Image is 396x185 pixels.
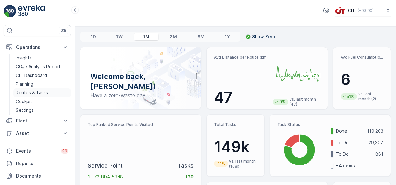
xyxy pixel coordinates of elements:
p: Top Ranked Service Points Visited [88,122,194,127]
p: CO₂e Analysis Report [16,64,61,70]
p: ( +03:00 ) [358,8,374,13]
p: vs. last month (47) [290,97,322,107]
p: 149k [214,138,257,156]
button: Operations [4,41,71,54]
p: 119,203 [367,128,383,134]
p: 881 [375,151,383,157]
p: + 4 items [336,163,355,169]
p: Total Tasks [214,122,257,127]
p: Z2-BDA-5848 [94,174,181,180]
a: CO₂e Analysis Report [13,62,71,71]
p: vs. last month (2) [358,92,383,102]
button: Fleet [4,115,71,127]
a: Events99 [4,145,71,157]
p: Avg Distance per Route (km) [214,55,268,60]
img: logo [4,5,16,17]
p: 130 [186,174,194,180]
p: vs. last month (168k) [229,159,257,169]
p: 0% [279,99,286,105]
p: 3M [170,34,177,40]
p: Avg Fuel Consumption per Route (lt) [341,55,383,60]
p: 151% [344,93,355,100]
p: Documents [16,173,68,179]
p: Service Point [88,161,123,170]
p: 47 [214,88,268,107]
p: CIT Dashboard [16,72,47,78]
p: Welcome back, [PERSON_NAME]! [90,72,191,92]
a: Cockpit [13,97,71,106]
p: Operations [16,44,59,50]
p: Settings [16,107,34,113]
p: To Do [336,140,365,146]
p: Routes & Tasks [16,90,48,96]
button: CIT(+03:00) [335,5,391,16]
p: Asset [16,130,59,136]
img: cit-logo_pOk6rL0.png [335,7,346,14]
p: Planning [16,81,33,87]
p: Reports [16,160,68,167]
p: Insights [16,55,32,61]
a: Routes & Tasks [13,88,71,97]
p: Have a zero-waste day [90,92,191,99]
p: 1D [91,34,96,40]
p: 1W [116,34,123,40]
a: Insights [13,54,71,62]
p: 29,307 [369,140,383,146]
p: 1 [88,174,90,180]
p: Done [336,128,363,134]
button: Asset [4,127,71,140]
p: Fleet [16,118,59,124]
p: ⌘B [60,28,67,33]
p: 6 [341,70,383,89]
p: 99 [62,148,68,154]
p: To Do [336,151,371,157]
a: Reports [4,157,71,170]
img: logo_light-DOdMpM7g.png [18,5,45,17]
p: CIT [348,7,355,14]
a: Settings [13,106,71,115]
p: Events [16,148,57,154]
p: 6M [197,34,205,40]
p: 11% [217,161,226,167]
p: 1M [143,34,149,40]
p: Tasks [178,161,194,170]
a: Documents [4,170,71,182]
p: 1Y [225,34,230,40]
a: Planning [13,80,71,88]
a: CIT Dashboard [13,71,71,80]
p: Show Zero [252,34,275,40]
p: Cockpit [16,98,32,105]
p: Task Status [277,122,383,127]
